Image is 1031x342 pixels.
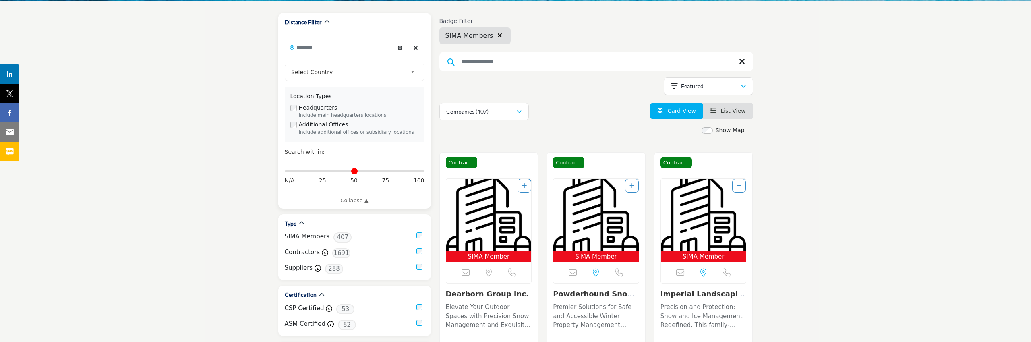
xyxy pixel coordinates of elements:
p: Precision and Protection: Snow and Ice Management Redefined. This family-owned and operated compa... [660,303,747,330]
span: 75 [382,176,389,185]
a: Dearborn Group Inc. [446,290,529,298]
h2: Distance Filter [285,18,322,26]
span: 50 [350,176,358,185]
input: CSP Certified checkbox [416,304,422,310]
a: Open Listing in new tab [661,179,746,262]
span: 1691 [332,248,350,258]
button: Featured [664,77,753,95]
div: Choose your current location [394,39,406,57]
input: Contractors checkbox [416,248,422,254]
h3: Powderhound Snow Removal [553,290,639,298]
a: Premier Solutions for Safe and Accessible Winter Property Management Specializing in snow and ice... [553,301,639,330]
h6: Badge Filter [439,18,511,25]
p: Premier Solutions for Safe and Accessible Winter Property Management Specializing in snow and ice... [553,303,639,330]
span: 407 [333,232,352,243]
span: SIMA Member [555,252,637,261]
label: SIMA Members [285,232,329,241]
div: Include main headquarters locations [299,112,419,119]
input: Selected SIMA Members checkbox [416,232,422,238]
label: Headquarters [299,104,337,112]
span: Contractor [660,157,692,169]
span: N/A [285,176,295,185]
a: Collapse ▲ [285,197,424,205]
span: SIMA Member [662,252,745,261]
img: Powderhound Snow Removal [553,179,639,251]
label: Additional Offices [299,120,348,129]
span: 100 [414,176,424,185]
span: 53 [336,304,354,314]
a: Open Listing in new tab [446,179,532,262]
span: Select Country [291,67,407,77]
h3: Dearborn Group Inc. [446,290,532,298]
label: Contractors [285,248,320,257]
a: View Card [657,108,696,114]
img: Dearborn Group Inc. [446,179,532,251]
span: Contractor [553,157,584,169]
div: Search within: [285,148,424,156]
input: Search Location [285,39,394,55]
div: Location Types [290,92,419,101]
span: Card View [667,108,696,114]
input: Suppliers checkbox [416,264,422,270]
a: Add To List [629,182,634,189]
span: SIMA Member [448,252,530,261]
a: Add To List [737,182,741,189]
h3: Imperial Landscaping [660,290,747,298]
h2: Certification [285,291,317,299]
span: 288 [325,264,343,274]
p: Companies (407) [446,108,489,116]
a: View List [710,108,746,114]
a: Elevate Your Outdoor Spaces with Precision Snow Management and Exquisite Landscape Solutions. Ope... [446,301,532,330]
span: SIMA Members [445,31,493,41]
a: Add To List [522,182,527,189]
input: ASM Certified checkbox [416,320,422,326]
span: List View [720,108,745,114]
h2: Type [285,220,296,228]
span: Contractor [446,157,477,169]
div: Include additional offices or subsidiary locations [299,129,419,136]
li: List View [703,103,753,119]
a: Open Listing in new tab [553,179,639,262]
li: Card View [650,103,703,119]
span: 25 [319,176,326,185]
p: Elevate Your Outdoor Spaces with Precision Snow Management and Exquisite Landscape Solutions. Ope... [446,303,532,330]
a: Powderhound Snow Rem... [553,290,634,307]
label: Suppliers [285,263,313,273]
label: ASM Certified [285,319,326,329]
button: Companies (407) [439,103,529,120]
p: Featured [681,82,704,90]
label: Show Map [716,126,745,135]
img: Imperial Landscaping [661,179,746,251]
input: Search Keyword [439,52,753,71]
span: 82 [338,320,356,330]
a: Imperial Landscaping... [660,290,745,307]
a: Precision and Protection: Snow and Ice Management Redefined. This family-owned and operated compa... [660,301,747,330]
label: CSP Certified [285,304,324,313]
div: Clear search location [410,39,422,57]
